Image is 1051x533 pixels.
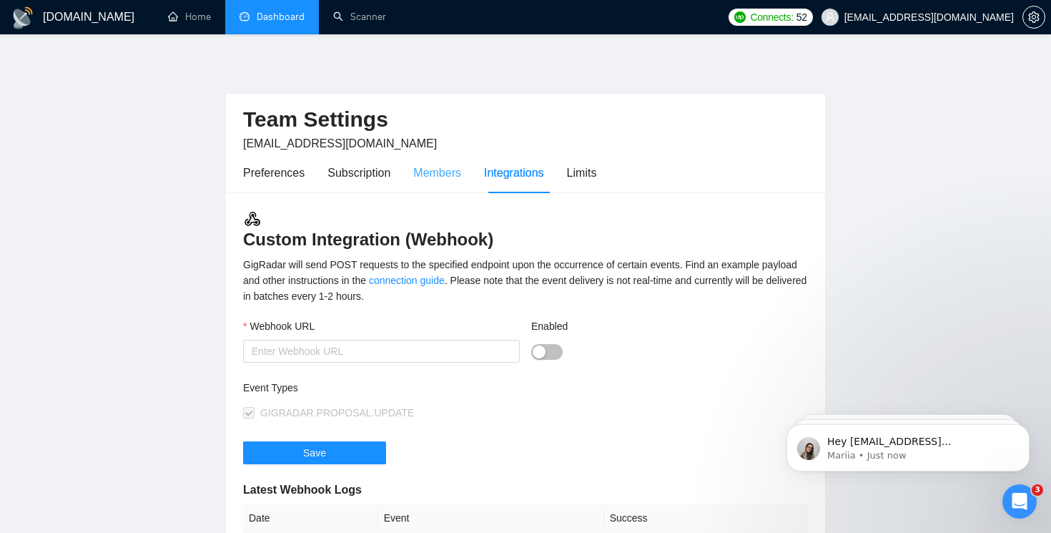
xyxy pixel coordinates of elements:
img: webhook.3a52c8ec.svg [243,210,262,228]
th: Date [243,504,378,532]
label: Webhook URL [243,318,315,334]
h3: Custom Integration (Webhook) [243,210,808,251]
input: Webhook URL [243,340,520,363]
a: connection guide [369,275,445,286]
label: Event Types [243,380,298,396]
th: Event [378,504,604,532]
th: Success [604,504,808,532]
h5: Latest Webhook Logs [243,481,808,499]
iframe: Intercom notifications message [765,394,1051,494]
a: searchScanner [333,11,386,23]
div: Integrations [484,164,544,182]
a: homeHome [168,11,211,23]
button: setting [1022,6,1045,29]
button: Save [243,441,386,464]
span: setting [1023,11,1045,23]
span: user [825,12,835,22]
a: setting [1022,11,1045,23]
div: Members [413,164,461,182]
h2: Team Settings [243,105,808,135]
img: logo [11,6,34,29]
span: GIGRADAR.PROPOSAL.UPDATE [260,407,414,419]
span: 3 [1032,484,1043,496]
button: Enabled [531,344,563,360]
a: dashboardDashboard [240,11,305,23]
div: Preferences [243,164,305,182]
label: Enabled [531,318,568,334]
span: Connects: [750,9,793,25]
span: Save [303,445,326,461]
div: Limits [567,164,597,182]
span: 52 [796,9,807,25]
img: upwork-logo.png [734,11,746,23]
div: Subscription [327,164,390,182]
iframe: Intercom live chat [1002,484,1037,519]
div: GigRadar will send POST requests to the specified endpoint upon the occurrence of certain events.... [243,257,808,304]
span: [EMAIL_ADDRESS][DOMAIN_NAME] [243,137,437,150]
